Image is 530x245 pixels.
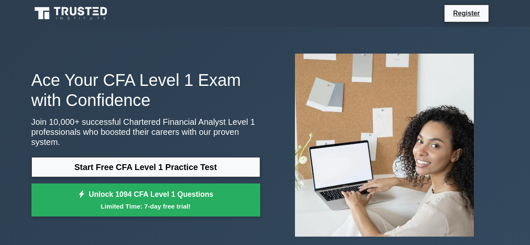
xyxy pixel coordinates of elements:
[448,8,485,18] a: Register
[42,201,250,211] small: Limited Time: 7-day free trial!
[31,117,260,147] p: Join 10,000+ successful Chartered Financial Analyst Level 1 professionals who boosted their caree...
[31,183,260,217] a: Unlock 1094 CFA Level 1 QuestionsLimited Time: 7-day free trial!
[31,70,260,110] h1: Ace Your CFA Level 1 Exam with Confidence
[31,157,260,177] a: Start Free CFA Level 1 Practice Test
